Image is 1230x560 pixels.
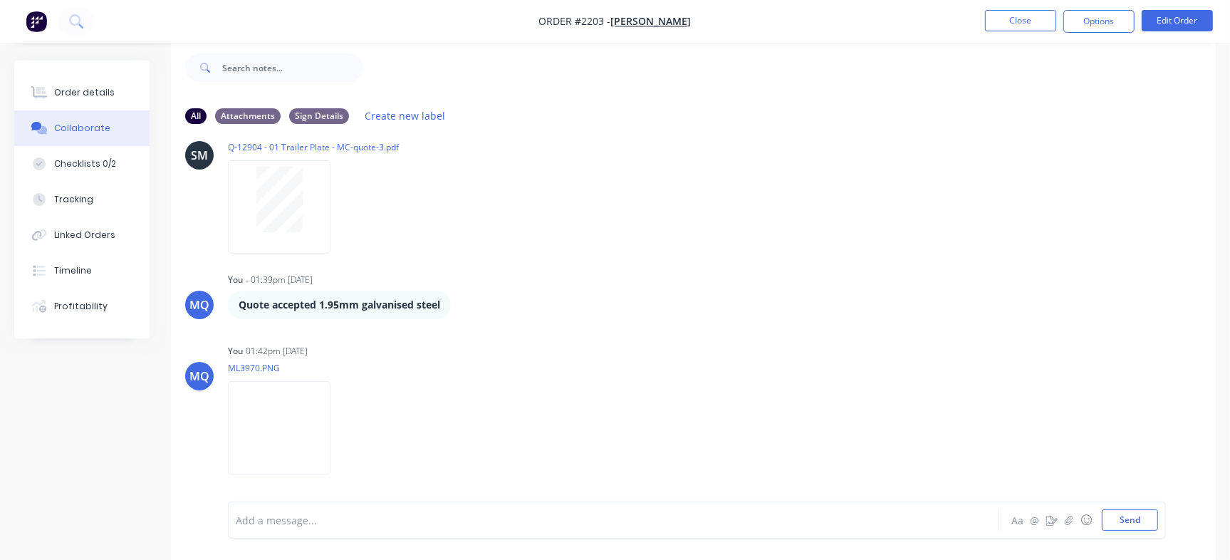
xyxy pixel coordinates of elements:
p: Q-12904 - 01 Trailer Plate - MC-quote-3.pdf [228,141,399,153]
div: - 01:39pm [DATE] [246,274,313,286]
input: Search notes... [222,53,363,82]
button: Create new label [358,106,453,125]
div: Order details [54,86,115,99]
a: [PERSON_NAME] [611,15,692,28]
button: Order details [14,75,150,110]
button: Send [1102,509,1158,531]
strong: Quote accepted 1.95mm galvanised steel [239,298,440,311]
div: Linked Orders [54,229,115,242]
button: Edit Order [1142,10,1213,31]
div: 01:42pm [DATE] [246,345,308,358]
div: MQ [189,368,209,385]
button: Options [1063,10,1135,33]
button: Linked Orders [14,217,150,253]
div: SM [191,147,208,164]
div: Tracking [54,193,93,206]
div: You [228,274,243,286]
span: Order #2203 - [539,15,611,28]
div: Collaborate [54,122,110,135]
button: Aa [1009,512,1026,529]
button: Profitability [14,289,150,324]
div: MQ [189,296,209,313]
button: Collaborate [14,110,150,146]
div: All [185,108,207,124]
button: Close [985,10,1056,31]
button: Tracking [14,182,150,217]
div: Checklists 0/2 [54,157,116,170]
button: @ [1026,512,1043,529]
div: Profitability [54,300,108,313]
div: Attachments [215,108,281,124]
button: ☺ [1078,512,1095,529]
button: Timeline [14,253,150,289]
div: You [228,345,243,358]
img: Factory [26,11,47,32]
button: Checklists 0/2 [14,146,150,182]
div: Timeline [54,264,92,277]
div: Sign Details [289,108,349,124]
p: ML3970.PNG [228,362,345,374]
